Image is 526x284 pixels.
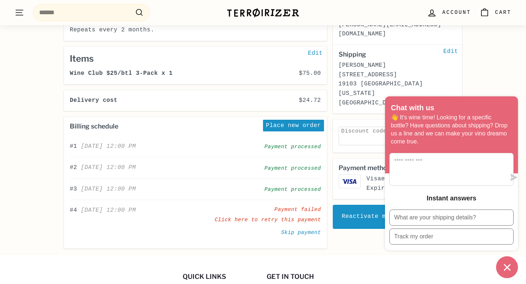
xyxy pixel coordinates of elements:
[278,227,321,237] div: Skip payment
[264,185,321,194] span: Payment processed
[212,215,321,226] div: Click here to retry this payment
[299,70,321,77] span: $75.00
[366,174,456,193] div: Visa 7003 9/2028
[81,186,136,192] span: [DATE] 12:00 PM
[70,143,77,150] span: #1
[70,97,118,104] span: Delivery cost
[70,70,158,77] span: Wine Club $25/btl 3-Pack
[169,70,172,77] span: 1
[339,99,457,108] div: [GEOGRAPHIC_DATA]
[70,123,118,130] h3: Billing schedule
[339,80,457,98] div: 19103 [GEOGRAPHIC_DATA] [US_STATE]
[121,27,150,33] span: 2 months
[263,120,324,131] div: Place new order
[495,8,511,16] span: Cart
[274,206,321,214] span: Payment failed
[383,96,520,278] inbox-online-store-chat: Shopify online store chat
[264,143,321,151] span: Payment processed
[81,207,136,214] span: [DATE] 12:00 PM
[70,27,118,33] span: Repeats every
[183,273,259,280] h2: Quick links
[442,8,471,16] span: Account
[81,164,136,171] span: [DATE] 12:00 PM
[339,70,457,80] div: [STREET_ADDRESS]
[70,53,321,65] h2: Items
[70,207,77,214] span: #4
[81,143,136,150] span: [DATE] 12:00 PM
[441,46,461,58] div: Edit
[333,205,446,229] div: Reactivate my subscription
[70,186,77,192] span: #3
[264,164,321,173] span: Payment processed
[267,273,343,280] h2: Get in touch
[423,2,475,23] a: Account
[161,70,165,77] span: x
[381,176,414,182] span: ending in
[339,164,433,171] h3: Payment method
[299,97,321,104] span: $24.72
[339,61,457,70] div: [PERSON_NAME]
[70,164,77,171] span: #2
[339,51,433,58] h3: Shipping
[70,26,321,35] div: .
[475,2,516,23] a: Cart
[305,48,325,60] div: Edit
[366,185,403,192] span: Expires on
